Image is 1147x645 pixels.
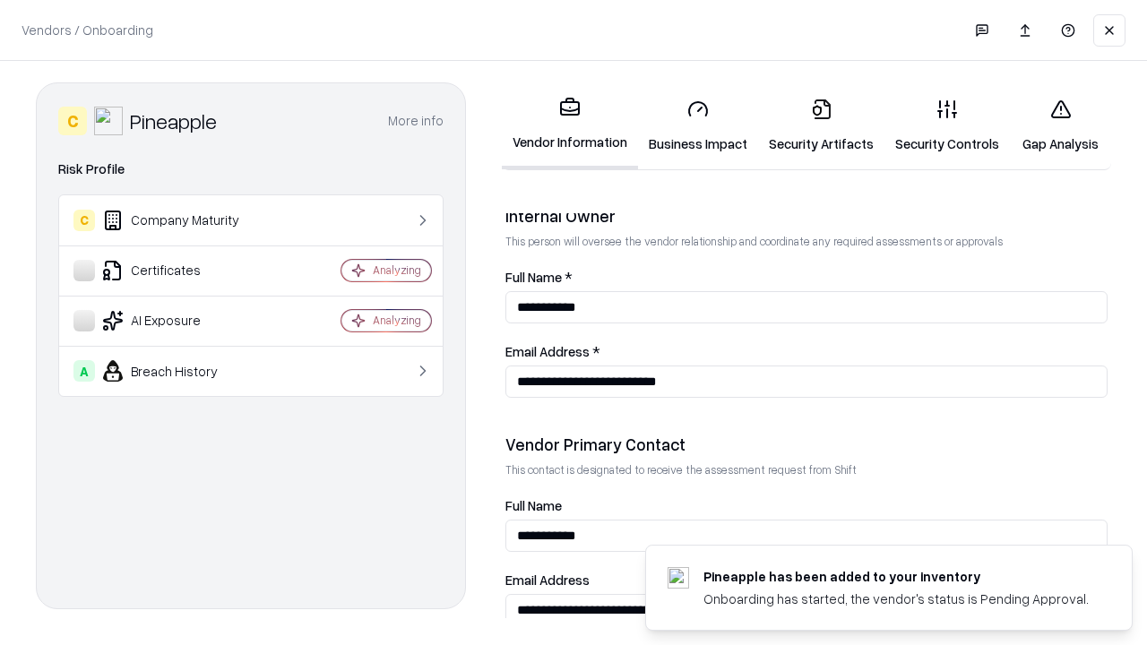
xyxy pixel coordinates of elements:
div: Company Maturity [73,210,288,231]
label: Email Address * [505,345,1108,358]
div: Analyzing [373,262,421,278]
button: More info [388,105,444,137]
p: Vendors / Onboarding [22,21,153,39]
div: C [73,210,95,231]
div: Vendor Primary Contact [505,434,1108,455]
div: Pineapple [130,107,217,135]
a: Security Artifacts [758,84,884,168]
label: Full Name [505,499,1108,512]
div: C [58,107,87,135]
div: Pineapple has been added to your inventory [703,567,1089,586]
img: Pineapple [94,107,123,135]
p: This contact is designated to receive the assessment request from Shift [505,462,1108,477]
div: Analyzing [373,313,421,328]
div: Internal Owner [505,205,1108,227]
a: Gap Analysis [1010,84,1111,168]
label: Full Name * [505,271,1108,284]
div: Onboarding has started, the vendor's status is Pending Approval. [703,589,1089,608]
a: Vendor Information [502,82,638,169]
div: Breach History [73,360,288,382]
a: Security Controls [884,84,1010,168]
div: Risk Profile [58,159,444,180]
div: AI Exposure [73,310,288,331]
p: This person will oversee the vendor relationship and coordinate any required assessments or appro... [505,234,1108,249]
div: A [73,360,95,382]
a: Business Impact [638,84,758,168]
div: Certificates [73,260,288,281]
label: Email Address [505,573,1108,587]
img: pineappleenergy.com [668,567,689,589]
